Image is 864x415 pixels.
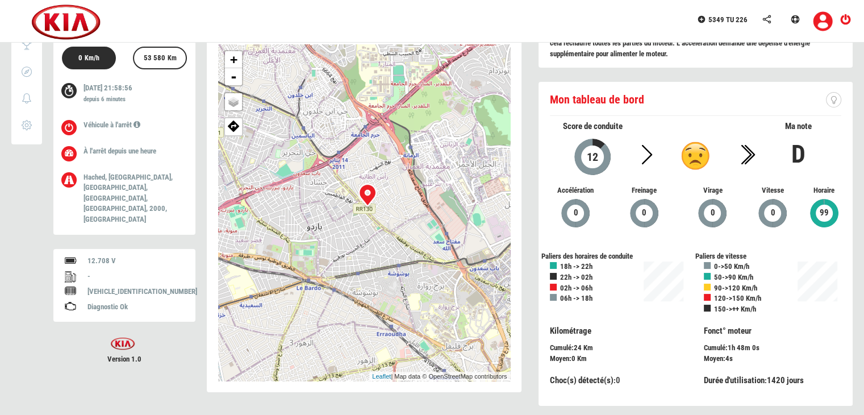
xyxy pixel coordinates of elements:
span: Moyen [704,354,723,363]
span: Mon tableau de bord [550,93,644,106]
img: sayartech-logo.png [104,337,141,350]
div: : [541,325,696,364]
div: : [704,354,841,364]
span: Afficher ma position sur google map [225,118,242,132]
b: 0->50 Km/h [714,262,749,271]
p: [DATE] 21:58:56 [84,83,178,106]
span: 1h 48m 0s [728,343,759,352]
a: Leaflet [372,373,391,380]
div: Paliers des horaires de conduite [541,251,696,262]
span: Cumulé [550,343,571,352]
span: 0 [770,206,776,219]
label: Km/h [85,53,99,63]
span: 0 [571,354,575,363]
span: Accélération [550,185,602,196]
div: 0 [73,48,105,70]
span: Durée d'utilisation [704,375,765,385]
span: 0 [616,375,620,385]
span: Ma note [785,121,812,131]
label: Km [168,53,177,63]
b: 22h -> 02h [560,273,592,281]
div: - [87,271,184,282]
span: 5349 TU 226 [708,15,748,24]
span: Horaire [807,185,841,196]
span: Choc(s) détecté(s) [550,375,613,385]
a: Zoom in [225,51,242,68]
div: Paliers de vitesse [695,251,850,262]
div: [VEHICLE_IDENTIFICATION_NUMBER] [87,287,184,297]
div: : [550,354,687,364]
span: Moyen [550,354,569,363]
div: 53 580 [139,48,182,70]
span: À l'arrêt [84,147,106,155]
span: 0 [641,206,647,219]
span: depuis une heure [108,147,156,155]
span: Cumulé [704,343,725,352]
b: 90->120 Km/h [714,284,757,292]
span: 1420 jours [767,375,804,385]
div: : [704,375,841,387]
span: 99 [819,206,829,219]
b: 02h -> 06h [560,284,592,292]
span: Km [583,343,593,352]
p: Kilométrage [550,325,687,337]
img: directions.png [228,119,240,132]
span: Score de conduite [563,121,623,131]
b: 18h -> 22h [560,262,592,271]
span: 4s [725,354,733,363]
label: depuis 6 minutes [84,95,126,104]
div: : [550,375,687,387]
p: Véhicule à l'arrêt [84,120,178,131]
span: 0 [710,206,716,219]
span: 0 [573,206,578,219]
span: Version 1.0 [53,354,195,365]
div: | Map data © OpenStreetMap contributors [369,372,510,381]
span: Km [577,354,587,363]
b: 50->90 Km/h [714,273,753,281]
b: 06h -> 18h [560,294,592,302]
span: Freinage [618,185,670,196]
span: Vitesse [756,185,790,196]
p: Hached, [GEOGRAPHIC_DATA], [GEOGRAPHIC_DATA], [GEOGRAPHIC_DATA], [GEOGRAPHIC_DATA], 2000, [GEOGRA... [84,172,178,225]
div: Diagnostic Ok [87,302,184,313]
p: Fonct° moteur [704,325,841,337]
a: Zoom out [225,68,242,85]
b: D [791,139,805,169]
img: d.png [681,142,709,170]
b: 120->150 Km/h [714,294,761,302]
span: 24 [574,343,582,352]
b: Lors du freinage, la puissance du moteur est [PERSON_NAME] à cause du frottement mécanique et cel... [550,28,833,58]
span: 12 [586,150,599,164]
b: 150->++ Km/h [714,305,756,313]
div: : [695,325,850,364]
span: Virage [687,185,738,196]
div: 12.708 V [87,256,184,267]
a: Layers [225,93,242,110]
